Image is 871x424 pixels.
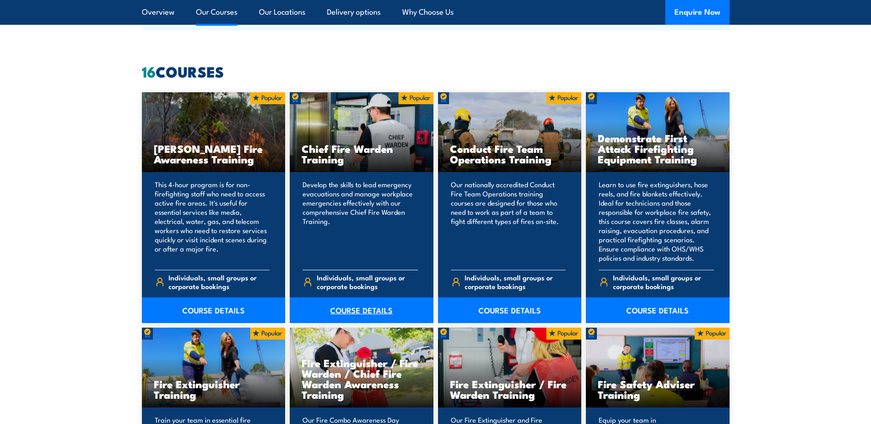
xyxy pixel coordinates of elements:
[302,143,421,164] h3: Chief Fire Warden Training
[290,297,433,323] a: COURSE DETAILS
[613,273,714,290] span: Individuals, small groups or corporate bookings
[598,379,718,400] h3: Fire Safety Adviser Training
[599,180,714,262] p: Learn to use fire extinguishers, hose reels, and fire blankets effectively. Ideal for technicians...
[303,180,418,262] p: Develop the skills to lead emergency evacuations and manage workplace emergencies effectively wit...
[302,357,421,400] h3: Fire Extinguisher / Fire Warden / Chief Fire Warden Awareness Training
[450,379,570,400] h3: Fire Extinguisher / Fire Warden Training
[586,297,730,323] a: COURSE DETAILS
[598,133,718,164] h3: Demonstrate First Attack Firefighting Equipment Training
[438,297,582,323] a: COURSE DETAILS
[317,273,418,290] span: Individuals, small groups or corporate bookings
[465,273,566,290] span: Individuals, small groups or corporate bookings
[451,180,566,262] p: Our nationally accredited Conduct Fire Team Operations training courses are designed for those wh...
[154,379,274,400] h3: Fire Extinguisher Training
[154,143,274,164] h3: [PERSON_NAME] Fire Awareness Training
[142,60,156,83] strong: 16
[450,143,570,164] h3: Conduct Fire Team Operations Training
[142,297,286,323] a: COURSE DETAILS
[142,65,730,78] h2: COURSES
[169,273,270,290] span: Individuals, small groups or corporate bookings
[155,180,270,262] p: This 4-hour program is for non-firefighting staff who need to access active fire areas. It's usef...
